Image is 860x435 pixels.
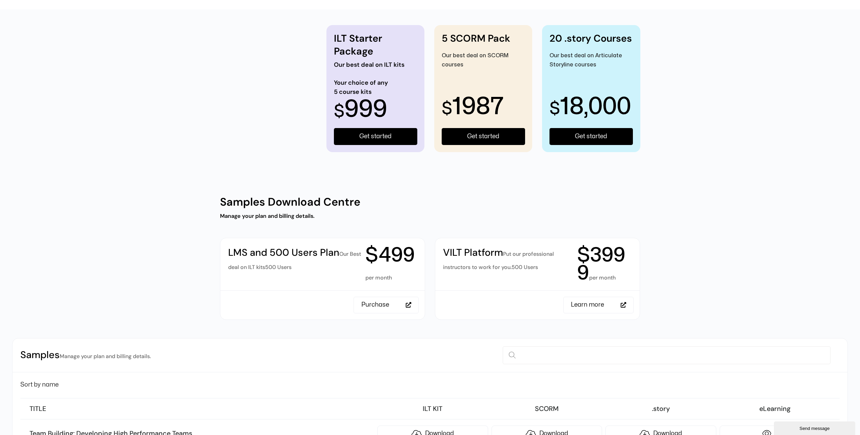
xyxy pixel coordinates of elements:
h2: Samples [20,349,151,362]
p: Our best deal on Articulate Storyline courses [549,51,633,69]
h2: 20 .story Courses [549,32,633,45]
a: Get started [442,128,525,145]
h3: SCORM [492,405,602,413]
h2: Our best deal on ILT kits [334,61,417,69]
span: Get started [359,132,392,141]
a: Learn more [563,297,634,313]
h2: ILT Starter Package [334,32,417,58]
h2: 1987 [442,97,525,119]
h2: LMS and 500 Users Plan [228,246,362,273]
iframe: chat widget [774,420,857,435]
small: 500 Users [265,264,292,271]
h2: $499 [365,246,417,283]
small: $ [549,101,560,117]
a: Get started [334,128,417,145]
small: 500 Users [512,264,538,271]
h2: Manage your plan and billing details. [220,212,640,220]
h2: 5 SCORM Pack [442,32,525,45]
h3: .story [605,405,716,413]
small: Our Best deal on ILT kits [228,250,361,271]
small: Put our professional instructors to work for you. [443,250,554,271]
small: per month [589,274,616,281]
a: Purchase [354,297,419,313]
h2: VILT Platform [443,246,574,273]
h3: eLearning [720,405,831,413]
h3: TITLE [29,405,374,413]
small: $ [442,101,452,117]
h2: $3999 [577,246,632,283]
h2: 999 [334,100,417,121]
span: Learn more [571,299,604,311]
p: Our best deal on SCORM courses [442,51,525,69]
small: Manage your plan and billing details. [60,353,151,360]
span: Purchase [361,299,389,311]
h2: Your choice of any 5 course kits [334,78,417,97]
h3: ILT KIT [377,405,488,413]
small: $ [334,104,344,120]
span: Get started [467,132,499,141]
h2: Samples Download Centre [220,195,640,209]
a: Get started [549,128,633,145]
h2: 18,000 [549,97,633,119]
span: Get started [575,132,607,141]
small: per month [365,274,392,281]
span: Sort by name [20,382,59,388]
